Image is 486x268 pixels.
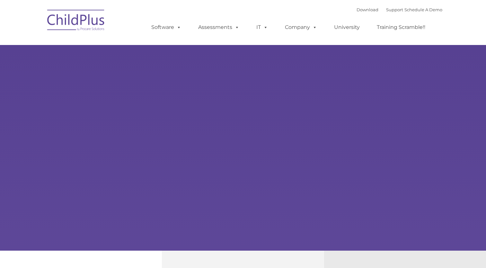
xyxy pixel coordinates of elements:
font: | [357,7,442,12]
a: Download [357,7,378,12]
a: Software [145,21,188,34]
a: Assessments [192,21,246,34]
a: University [328,21,366,34]
a: Schedule A Demo [404,7,442,12]
a: Support [386,7,403,12]
a: Company [278,21,323,34]
img: ChildPlus by Procare Solutions [44,5,108,37]
a: Training Scramble!! [370,21,432,34]
a: IT [250,21,274,34]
